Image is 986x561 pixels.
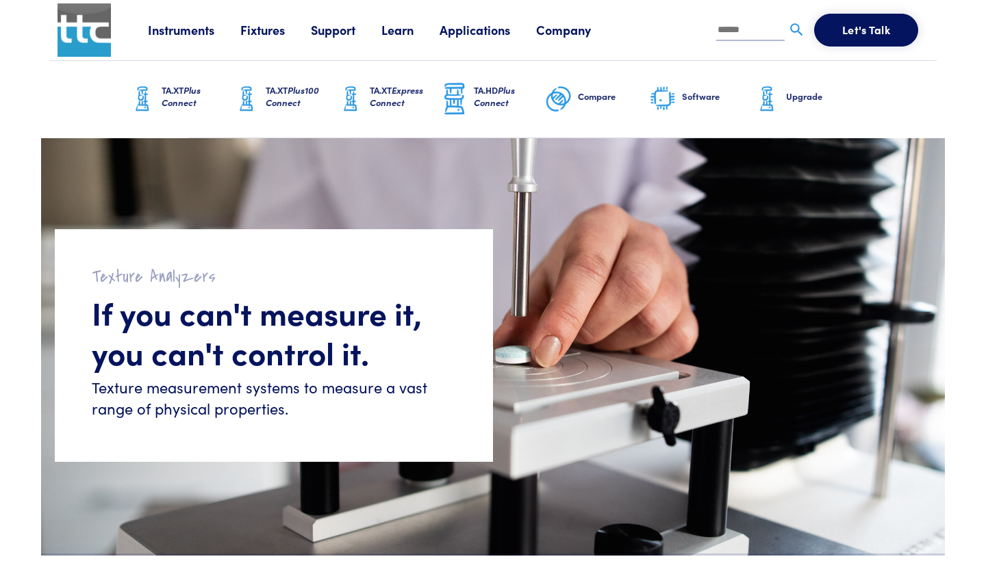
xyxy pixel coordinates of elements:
img: ta-xt-graphic.png [233,82,260,116]
h6: TA.HD [474,84,545,109]
a: TA.XTPlus100 Connect [233,61,337,138]
a: Instruments [148,21,240,38]
h6: Upgrade [786,90,857,103]
a: Company [536,21,617,38]
h2: Texture Analyzers [92,266,456,287]
h6: TA.XT [266,84,337,109]
img: software-graphic.png [649,85,677,114]
a: Learn [381,21,440,38]
h6: Texture measurement systems to measure a vast range of physical properties. [92,377,456,419]
h1: If you can't measure it, you can't control it. [92,293,456,371]
span: Express Connect [370,83,423,109]
a: Fixtures [240,21,311,38]
a: TA.HDPlus Connect [441,61,545,138]
img: compare-graphic.png [545,82,572,116]
a: TA.XTExpress Connect [337,61,441,138]
a: Applications [440,21,536,38]
img: ta-xt-graphic.png [129,82,156,116]
button: Let's Talk [814,14,918,47]
a: Support [311,21,381,38]
h6: Software [682,90,753,103]
span: Plus100 Connect [266,83,319,109]
h6: TA.XT [370,84,441,109]
a: Upgrade [753,61,857,138]
a: Software [649,61,753,138]
img: ta-xt-graphic.png [753,82,781,116]
h6: TA.XT [162,84,233,109]
img: ta-hd-graphic.png [441,81,468,117]
span: Plus Connect [162,83,201,109]
h6: Compare [578,90,649,103]
img: ta-xt-graphic.png [337,82,364,116]
a: Compare [545,61,649,138]
img: ttc_logo_1x1_v1.0.png [58,3,111,57]
a: TA.XTPlus Connect [129,61,233,138]
span: Plus Connect [474,83,515,109]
